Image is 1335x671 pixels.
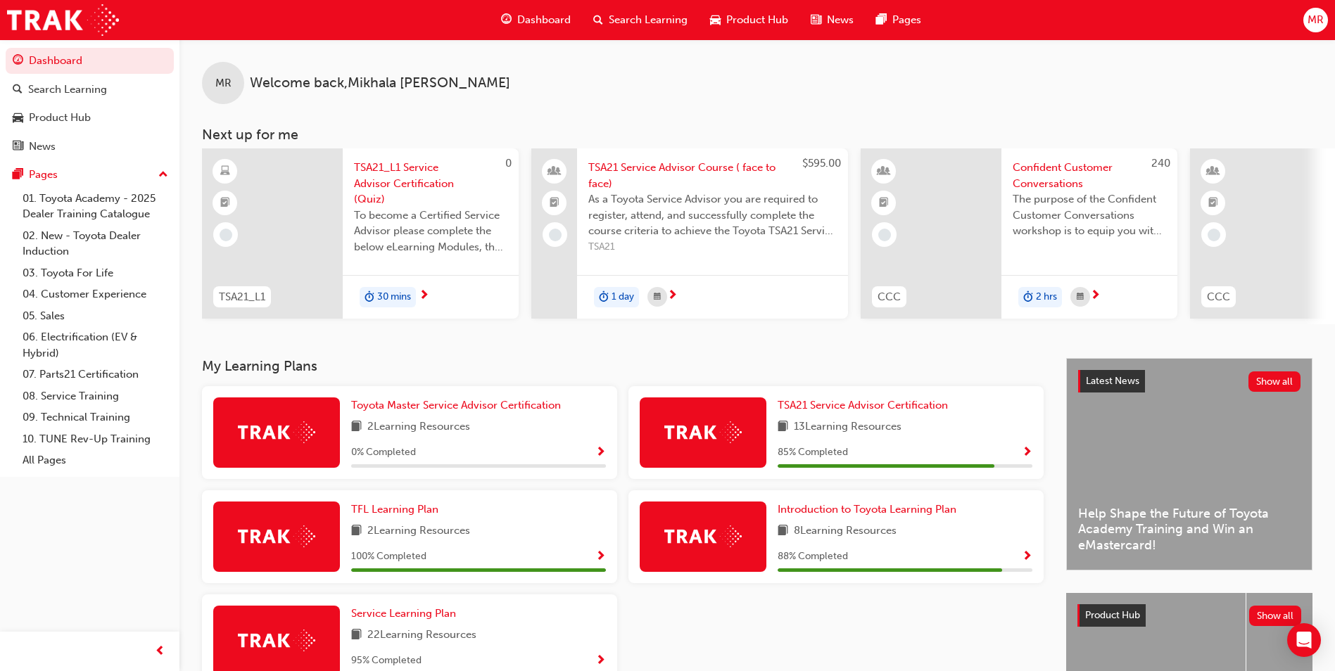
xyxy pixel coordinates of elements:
[550,194,559,212] span: booktick-icon
[595,548,606,565] button: Show Progress
[612,289,634,305] span: 1 day
[699,6,799,34] a: car-iconProduct Hub
[799,6,865,34] a: news-iconNews
[595,551,606,563] span: Show Progress
[778,445,848,461] span: 85 % Completed
[351,503,438,516] span: TFL Learning Plan
[1013,160,1166,191] span: Confident Customer Conversations
[549,229,562,241] span: learningRecordVerb_NONE-icon
[501,11,512,29] span: guage-icon
[1287,623,1321,657] div: Open Intercom Messenger
[1090,290,1101,302] span: next-icon
[351,501,444,518] a: TFL Learning Plan
[664,421,742,443] img: Trak
[1208,194,1218,212] span: booktick-icon
[879,162,889,181] span: learningResourceType_INSTRUCTOR_LED-icon
[238,525,315,547] img: Trak
[1022,444,1032,461] button: Show Progress
[664,525,742,547] img: Trak
[351,606,462,622] a: Service Learning Plan
[367,627,476,644] span: 22 Learning Resources
[778,397,954,414] a: TSA21 Service Advisor Certification
[1036,289,1057,305] span: 2 hrs
[550,162,559,181] span: people-icon
[220,194,230,212] span: booktick-icon
[1085,609,1140,621] span: Product Hub
[351,627,362,644] span: book-icon
[878,229,891,241] span: learningRecordVerb_NONE-icon
[1086,375,1139,387] span: Latest News
[1077,604,1301,627] a: Product HubShow all
[595,447,606,459] span: Show Progress
[354,160,507,207] span: TSA21_L1 Service Advisor Certification (Quiz)
[1013,191,1166,239] span: The purpose of the Confident Customer Conversations workshop is to equip you with tools to commun...
[1207,289,1230,305] span: CCC
[6,77,174,103] a: Search Learning
[238,421,315,443] img: Trak
[29,167,58,183] div: Pages
[179,127,1335,143] h3: Next up for me
[250,75,510,91] span: Welcome back , Mikhala [PERSON_NAME]
[588,160,837,191] span: TSA21 Service Advisor Course ( face to face)
[351,607,456,620] span: Service Learning Plan
[778,399,948,411] span: TSA21 Service Advisor Certification
[1248,371,1301,392] button: Show all
[879,194,889,212] span: booktick-icon
[6,162,174,188] button: Pages
[878,289,901,305] span: CCC
[13,112,23,124] span: car-icon
[7,4,119,36] img: Trak
[794,523,897,540] span: 8 Learning Resources
[29,139,56,155] div: News
[1077,288,1084,306] span: calendar-icon
[1022,447,1032,459] span: Show Progress
[778,418,788,436] span: book-icon
[778,549,848,565] span: 88 % Completed
[17,428,174,450] a: 10. TUNE Rev-Up Training
[351,418,362,436] span: book-icon
[28,82,107,98] div: Search Learning
[876,11,887,29] span: pages-icon
[29,110,91,126] div: Product Hub
[778,501,962,518] a: Introduction to Toyota Learning Plan
[811,11,821,29] span: news-icon
[599,288,609,307] span: duration-icon
[726,12,788,28] span: Product Hub
[354,207,507,255] span: To become a Certified Service Advisor please complete the below eLearning Modules, the Service Ad...
[827,12,854,28] span: News
[17,305,174,327] a: 05. Sales
[13,55,23,68] span: guage-icon
[351,549,426,565] span: 100 % Completed
[1022,551,1032,563] span: Show Progress
[215,75,232,91] span: MR
[351,397,567,414] a: Toyota Master Service Advisor Certification
[892,12,921,28] span: Pages
[794,418,901,436] span: 13 Learning Resources
[17,364,174,385] a: 07. Parts21 Certification
[13,141,23,153] span: news-icon
[667,290,678,302] span: next-icon
[654,288,661,306] span: calendar-icon
[351,399,561,411] span: Toyota Master Service Advisor Certification
[6,45,174,162] button: DashboardSearch LearningProduct HubNews
[219,289,265,305] span: TSA21_L1
[6,134,174,160] a: News
[582,6,699,34] a: search-iconSearch Learning
[490,6,582,34] a: guage-iconDashboard
[595,652,606,670] button: Show Progress
[778,523,788,540] span: book-icon
[17,225,174,262] a: 02. New - Toyota Dealer Induction
[588,191,837,239] span: As a Toyota Service Advisor you are required to register, attend, and successfully complete the c...
[1151,157,1170,170] span: 240
[220,229,232,241] span: learningRecordVerb_NONE-icon
[367,418,470,436] span: 2 Learning Resources
[367,523,470,540] span: 2 Learning Resources
[17,326,174,364] a: 06. Electrification (EV & Hybrid)
[1308,12,1324,28] span: MR
[1066,358,1312,570] a: Latest NewsShow allHelp Shape the Future of Toyota Academy Training and Win an eMastercard!
[6,105,174,131] a: Product Hub
[13,169,23,181] span: pages-icon
[505,157,512,170] span: 0
[238,630,315,651] img: Trak
[593,11,603,29] span: search-icon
